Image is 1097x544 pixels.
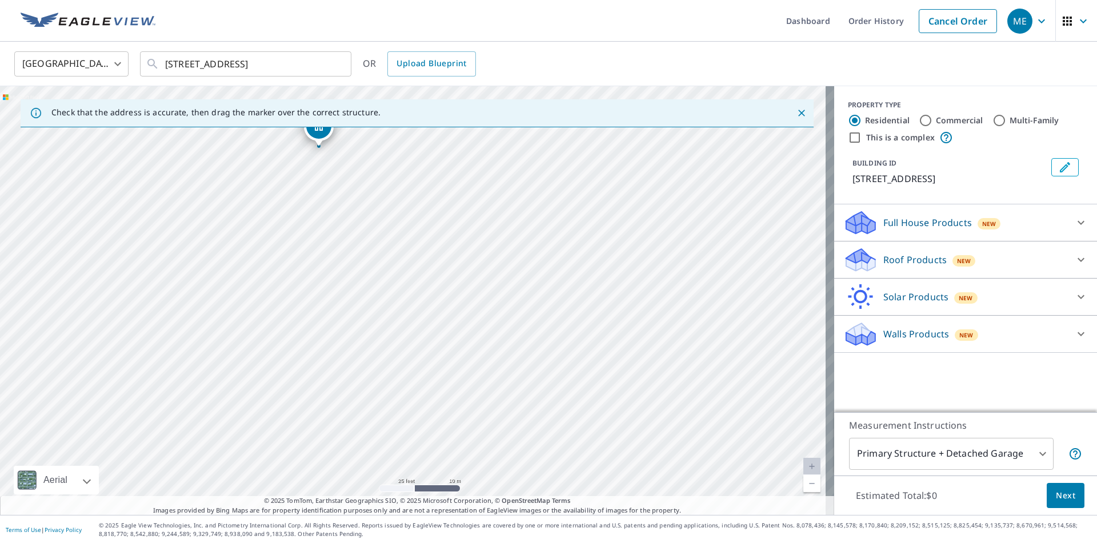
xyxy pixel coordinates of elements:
[959,331,974,340] span: New
[843,283,1088,311] div: Solar ProductsNew
[397,57,466,71] span: Upload Blueprint
[794,106,809,120] button: Close
[849,438,1054,470] div: Primary Structure + Detached Garage
[387,51,475,76] a: Upload Blueprint
[957,256,971,265] span: New
[849,418,1082,432] p: Measurement Instructions
[502,496,550,505] a: OpenStreetMap
[919,9,997,33] a: Cancel Order
[848,100,1083,110] div: PROPERTY TYPE
[6,526,41,534] a: Terms of Use
[1068,447,1082,461] span: Your report will include the primary structure and a detached garage if one exists.
[6,526,82,533] p: |
[165,48,328,80] input: Search by address or latitude-longitude
[1047,483,1084,509] button: Next
[40,466,71,494] div: Aerial
[883,216,972,229] p: Full House Products
[552,496,571,505] a: Terms
[264,496,571,506] span: © 2025 TomTom, Earthstar Geographics SIO, © 2025 Microsoft Corporation, ©
[14,48,129,80] div: [GEOGRAPHIC_DATA]
[803,458,820,475] a: Current Level 20, Zoom In Disabled
[1056,489,1075,503] span: Next
[363,51,476,76] div: OR
[852,158,896,168] p: BUILDING ID
[883,253,947,267] p: Roof Products
[847,483,946,508] p: Estimated Total: $0
[1010,115,1059,126] label: Multi-Family
[843,246,1088,273] div: Roof ProductsNew
[865,115,910,126] label: Residential
[1007,9,1032,34] div: ME
[1051,158,1079,176] button: Edit building 1
[14,466,99,494] div: Aerial
[843,320,1088,348] div: Walls ProductsNew
[843,209,1088,236] div: Full House ProductsNew
[936,115,983,126] label: Commercial
[852,172,1047,186] p: [STREET_ADDRESS]
[883,327,949,341] p: Walls Products
[866,132,935,143] label: This is a complex
[982,219,996,228] span: New
[45,526,82,534] a: Privacy Policy
[51,107,381,118] p: Check that the address is accurate, then drag the marker over the correct structure.
[959,293,973,303] span: New
[99,521,1091,538] p: © 2025 Eagle View Technologies, Inc. and Pictometry International Corp. All Rights Reserved. Repo...
[883,290,948,304] p: Solar Products
[21,13,155,30] img: EV Logo
[803,475,820,492] a: Current Level 20, Zoom Out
